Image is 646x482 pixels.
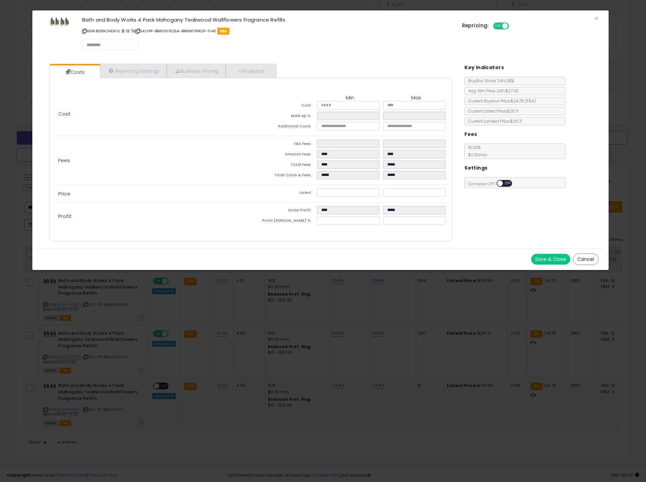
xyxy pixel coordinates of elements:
td: Cost [251,101,317,112]
p: Price [53,191,251,197]
span: Current Buybox Price: [465,98,536,104]
td: Gross Profit [251,206,317,216]
h5: Settings [464,164,487,172]
h5: Key Indicators [464,63,504,72]
span: × [594,13,599,23]
td: Total Fees [251,160,317,171]
th: Min [317,95,383,101]
span: $0.30 min [465,152,487,158]
td: Additional Costs [251,122,317,132]
span: Current Landed Price: $26.71 [465,118,522,124]
td: Profit [PERSON_NAME] % [251,216,317,227]
a: Analytics [226,64,276,78]
td: Mark up % [251,112,317,122]
span: $24.75 [511,98,536,104]
p: Profit [53,214,251,219]
span: OFF [508,23,518,29]
span: Current Listed Price: $26.71 [465,108,518,114]
button: Save & Close [531,254,570,265]
a: All offer listings [126,28,130,34]
p: Cost [53,111,251,117]
a: Your listing only [131,28,135,34]
span: Avg. Win Price 24h: $27.93 [465,88,518,94]
a: Repricing Settings [100,64,167,78]
p: Fees [53,158,251,163]
td: Total Costs & Fees [251,171,317,181]
a: Business Pricing [167,64,226,78]
span: FBA [217,28,230,35]
p: ASIN: B08N2HDXVL | SKU: PP-BBW061525A-BBWMTWR2P-11.43 [82,26,452,36]
td: Amazon Fees [251,150,317,160]
img: 41A6a2VB8IL._SL60_.jpg [50,17,70,26]
span: Consider CPT: [465,181,521,187]
a: Costs [50,65,99,79]
td: Listed [251,188,317,199]
span: BuyBox Share 24h: 28% [465,78,514,84]
h3: Bath and Body Works 4 Pack Mahogany Teakwood Wallflowers Fragrance Refills [82,17,452,22]
td: FBA Fees [251,140,317,150]
span: 15.00 % [465,145,487,158]
button: Cancel [573,253,599,265]
a: BuyBox page [121,28,125,34]
span: ON [494,23,502,29]
h5: Fees [464,130,477,139]
span: ( FBA ) [525,98,536,104]
span: OFF [503,181,514,186]
h5: Repricing: [462,23,489,28]
th: Max [383,95,449,101]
